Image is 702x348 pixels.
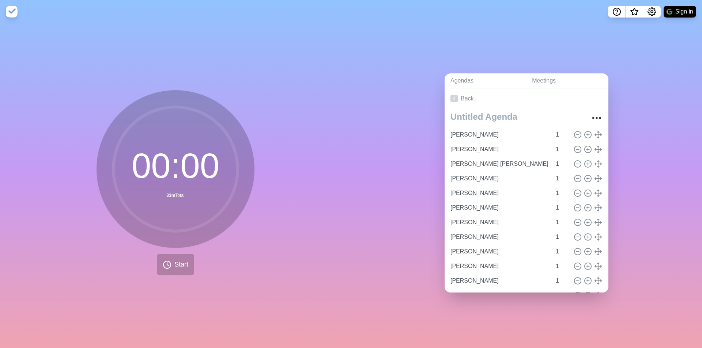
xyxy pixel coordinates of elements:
input: Mins [553,171,570,186]
span: Start [174,260,188,269]
input: Mins [553,244,570,259]
button: More [589,111,604,125]
img: timeblocks logo [6,6,18,18]
button: Help [608,6,626,18]
a: Meetings [526,73,608,88]
input: Mins [553,157,570,171]
input: Mins [553,288,570,303]
input: Name [448,142,551,157]
input: Name [448,274,551,288]
input: Mins [553,142,570,157]
input: Name [448,157,551,171]
input: Name [448,171,551,186]
input: Mins [553,186,570,200]
input: Name [448,288,551,303]
input: Name [448,215,551,230]
a: Agendas [445,73,526,88]
input: Name [448,186,551,200]
a: Back [445,88,608,109]
input: Mins [553,215,570,230]
input: Name [448,244,551,259]
button: Start [157,254,194,275]
input: Mins [553,127,570,142]
button: Settings [643,6,661,18]
input: Mins [553,259,570,274]
img: google logo [667,9,672,15]
input: Name [448,230,551,244]
input: Name [448,259,551,274]
input: Mins [553,200,570,215]
input: Name [448,200,551,215]
input: Mins [553,274,570,288]
button: What’s new [626,6,643,18]
input: Mins [553,230,570,244]
input: Name [448,127,551,142]
button: Sign in [664,6,696,18]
